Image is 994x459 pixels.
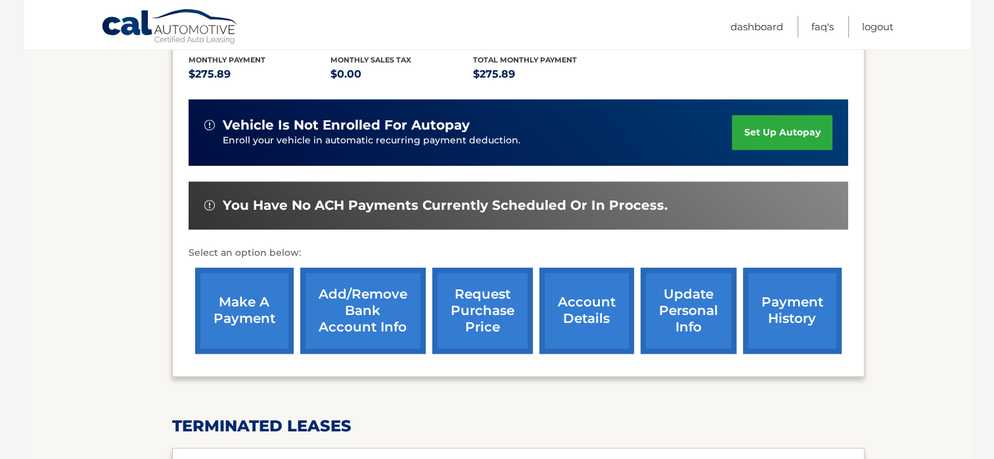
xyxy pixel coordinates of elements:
img: alert-white.svg [204,120,215,130]
a: Logout [862,16,893,37]
a: Cal Automotive [101,9,239,47]
p: $0.00 [330,65,473,84]
span: Monthly Payment [189,55,265,64]
a: payment history [743,268,842,354]
a: account details [539,268,634,354]
p: Select an option below: [189,245,848,261]
p: $275.89 [473,65,616,84]
img: alert-white.svg [204,200,215,210]
p: Enroll your vehicle in automatic recurring payment deduction. [223,133,733,148]
span: vehicle is not enrolled for autopay [223,117,470,133]
span: You have no ACH payments currently scheduled or in process. [223,197,667,214]
a: set up autopay [732,115,832,150]
a: make a payment [195,268,294,354]
a: FAQ's [811,16,834,37]
a: update personal info [641,268,736,354]
h2: terminated leases [172,416,865,436]
span: Total Monthly Payment [473,55,577,64]
p: $275.89 [189,65,331,84]
a: Dashboard [731,16,783,37]
span: Monthly sales Tax [330,55,411,64]
a: request purchase price [432,268,533,354]
a: Add/Remove bank account info [300,268,426,354]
